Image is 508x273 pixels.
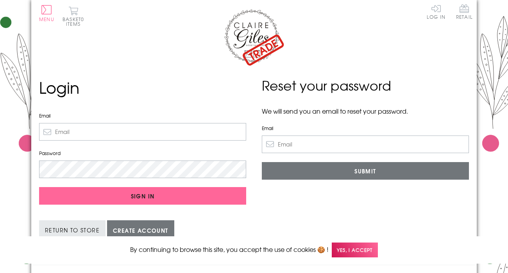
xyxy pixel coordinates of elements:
a: Log In [427,4,445,19]
img: Claire Giles Trade [223,8,285,66]
label: Email [39,112,246,119]
input: Sign In [39,187,246,205]
label: Password [39,150,246,157]
span: 0 items [66,16,84,27]
input: Email [39,123,246,141]
input: Submit [262,162,469,180]
a: Return to Store [39,220,106,240]
input: Email [262,136,469,153]
span: Retail [456,4,473,19]
span: Menu [39,16,54,23]
h1: Login [39,76,246,99]
a: Create account [107,220,174,240]
label: Email [262,125,469,132]
button: Menu [39,5,54,21]
a: Retail [456,4,473,21]
h2: Reset your password [262,76,469,95]
p: We will send you an email to reset your password. [262,106,469,116]
span: Yes, I accept [332,243,378,258]
button: Basket0 items [63,6,84,26]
